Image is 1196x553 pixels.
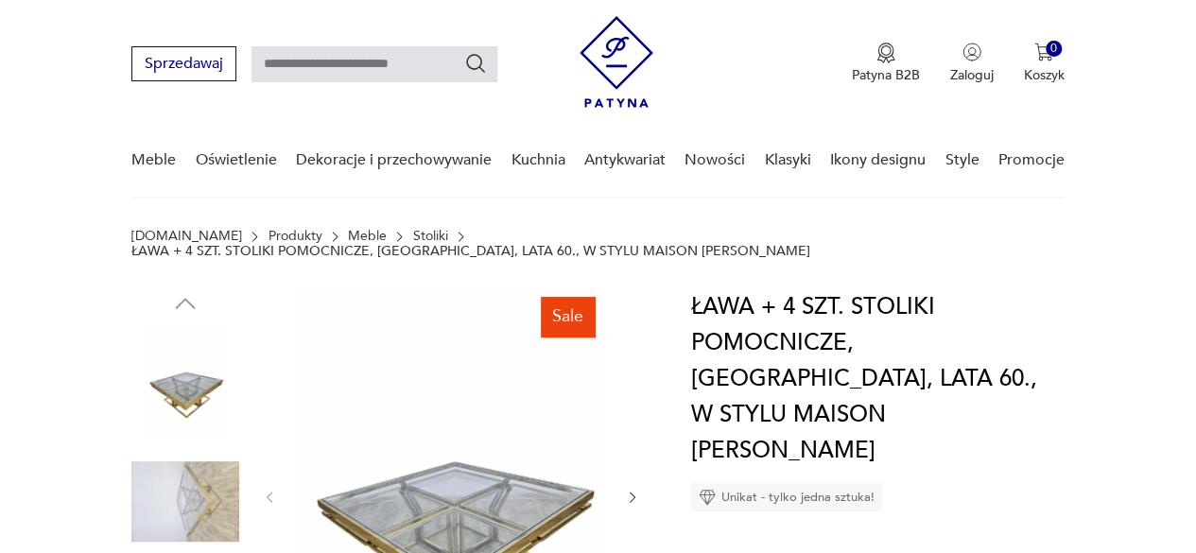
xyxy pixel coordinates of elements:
[131,46,236,81] button: Sprzedawaj
[998,124,1065,197] a: Promocje
[296,124,492,197] a: Dekoracje i przechowywanie
[131,229,242,244] a: [DOMAIN_NAME]
[269,229,322,244] a: Produkty
[348,229,387,244] a: Meble
[511,124,564,197] a: Kuchnia
[413,229,448,244] a: Stoliki
[852,43,920,84] button: Patyna B2B
[852,43,920,84] a: Ikona medaluPatyna B2B
[580,16,653,108] img: Patyna - sklep z meblami i dekoracjami vintage
[541,297,595,337] div: Sale
[876,43,895,63] img: Ikona medalu
[950,43,994,84] button: Zaloguj
[830,124,926,197] a: Ikony designu
[962,43,981,61] img: Ikonka użytkownika
[1034,43,1053,61] img: Ikona koszyka
[945,124,979,197] a: Style
[1046,41,1062,57] div: 0
[196,124,277,197] a: Oświetlenie
[1024,66,1065,84] p: Koszyk
[765,124,811,197] a: Klasyki
[131,327,239,435] img: Zdjęcie produktu ŁAWA + 4 SZT. STOLIKI POMOCNICZE, FRANCJA, LATA 60., W STYLU MAISON CHARLES
[691,289,1065,469] h1: ŁAWA + 4 SZT. STOLIKI POMOCNICZE, [GEOGRAPHIC_DATA], LATA 60., W STYLU MAISON [PERSON_NAME]
[699,489,716,506] img: Ikona diamentu
[691,483,882,511] div: Unikat - tylko jedna sztuka!
[1024,43,1065,84] button: 0Koszyk
[685,124,745,197] a: Nowości
[131,244,810,259] p: ŁAWA + 4 SZT. STOLIKI POMOCNICZE, [GEOGRAPHIC_DATA], LATA 60., W STYLU MAISON [PERSON_NAME]
[950,66,994,84] p: Zaloguj
[852,66,920,84] p: Patyna B2B
[584,124,666,197] a: Antykwariat
[131,124,176,197] a: Meble
[131,59,236,72] a: Sprzedawaj
[464,52,487,75] button: Szukaj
